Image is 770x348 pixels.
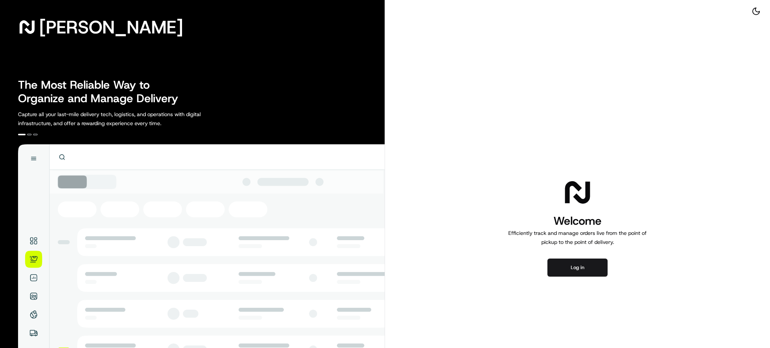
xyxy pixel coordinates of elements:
p: Capture all your last-mile delivery tech, logistics, and operations with digital infrastructure, ... [18,110,235,128]
h1: Welcome [505,213,650,228]
span: [PERSON_NAME] [39,20,183,35]
button: Log in [547,259,608,277]
h2: The Most Reliable Way to Organize and Manage Delivery [18,78,186,105]
p: Efficiently track and manage orders live from the point of pickup to the point of delivery. [505,228,650,247]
